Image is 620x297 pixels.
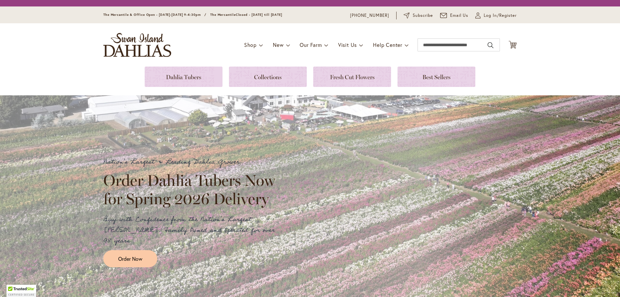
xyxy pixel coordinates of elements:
[475,12,517,19] a: Log In/Register
[338,41,357,48] span: Visit Us
[273,41,284,48] span: New
[484,12,517,19] span: Log In/Register
[440,12,469,19] a: Email Us
[118,255,142,262] span: Order Now
[103,171,281,207] h2: Order Dahlia Tubers Now for Spring 2026 Delivery
[450,12,469,19] span: Email Us
[350,12,389,19] a: [PHONE_NUMBER]
[413,12,433,19] span: Subscribe
[373,41,402,48] span: Help Center
[103,157,281,167] p: Nation's Largest & Leading Dahlia Grower
[300,41,322,48] span: Our Farm
[6,285,36,297] div: TrustedSite Certified
[244,41,257,48] span: Shop
[103,33,171,57] a: store logo
[488,40,493,50] button: Search
[236,13,282,17] span: Closed - [DATE] till [DATE]
[103,214,281,246] p: Buy with Confidence from the Nation's Largest [PERSON_NAME]. Family Owned and Operated for over 9...
[103,250,157,267] a: Order Now
[103,13,236,17] span: The Mercantile & Office Open - [DATE]-[DATE] 9-4:30pm / The Mercantile
[404,12,433,19] a: Subscribe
